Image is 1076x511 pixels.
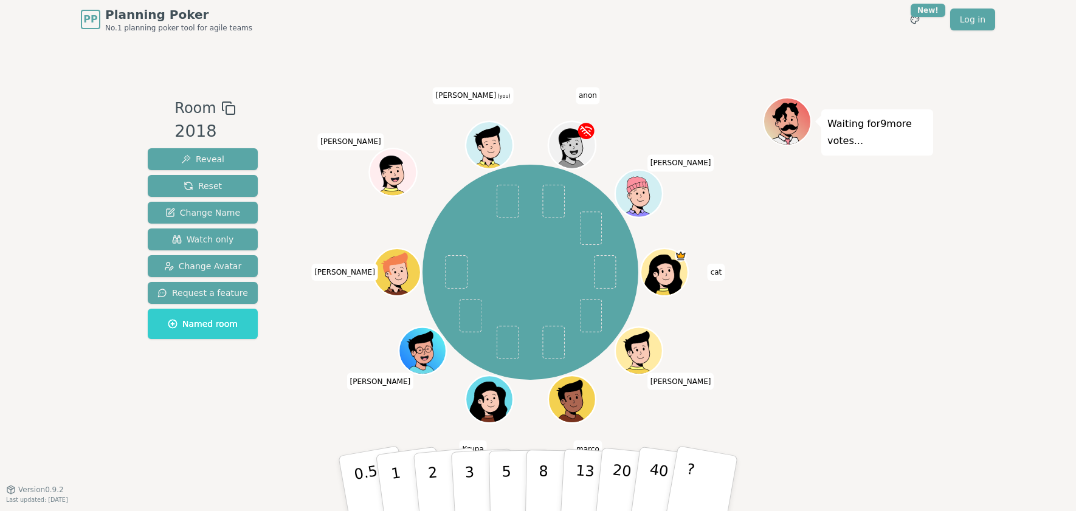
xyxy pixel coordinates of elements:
[904,9,926,30] button: New!
[647,372,714,389] span: Click to change your name
[148,175,258,197] button: Reset
[174,119,235,144] div: 2018
[573,440,602,457] span: Click to change your name
[157,287,248,299] span: Request a feature
[317,133,384,150] span: Click to change your name
[184,180,222,192] span: Reset
[950,9,995,30] a: Log in
[165,207,240,219] span: Change Name
[6,485,64,495] button: Version0.9.2
[459,440,486,457] span: Click to change your name
[708,264,725,281] span: Click to change your name
[675,250,687,262] span: cat is the host
[148,255,258,277] button: Change Avatar
[148,309,258,339] button: Named room
[181,153,224,165] span: Reveal
[576,87,600,104] span: Click to change your name
[105,6,252,23] span: Planning Poker
[827,115,927,149] p: Waiting for 9 more votes...
[105,23,252,33] span: No.1 planning poker tool for agile teams
[148,148,258,170] button: Reveal
[311,264,378,281] span: Click to change your name
[6,496,68,503] span: Last updated: [DATE]
[433,87,514,104] span: Click to change your name
[174,97,216,119] span: Room
[81,6,252,33] a: PPPlanning PokerNo.1 planning poker tool for agile teams
[467,123,511,167] button: Click to change your avatar
[172,233,234,245] span: Watch only
[148,228,258,250] button: Watch only
[83,12,97,27] span: PP
[148,202,258,224] button: Change Name
[18,485,64,495] span: Version 0.9.2
[647,154,714,171] span: Click to change your name
[347,372,414,389] span: Click to change your name
[148,282,258,304] button: Request a feature
[168,318,238,330] span: Named room
[911,4,945,17] div: New!
[496,94,511,99] span: (you)
[164,260,242,272] span: Change Avatar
